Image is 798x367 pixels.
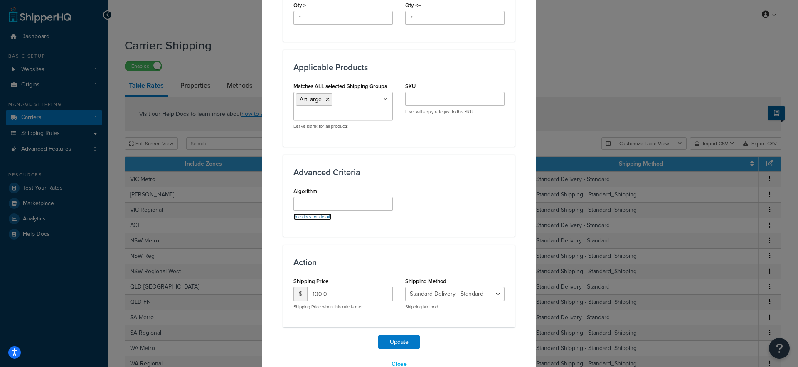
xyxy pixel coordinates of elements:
label: Qty <= [405,2,421,8]
p: Shipping Method [405,304,505,310]
span: $ [293,287,307,301]
span: ArtLarge [300,95,322,104]
h3: Advanced Criteria [293,168,505,177]
p: If set will apply rate just to this SKU [405,109,505,115]
label: Qty > [293,2,306,8]
label: SKU [405,83,416,89]
label: Matches ALL selected Shipping Groups [293,83,387,89]
button: Update [378,335,420,349]
p: Shipping Price when this rule is met [293,304,393,310]
a: See docs for details [293,213,332,220]
label: Shipping Method [405,278,446,284]
label: Shipping Price [293,278,328,284]
h3: Applicable Products [293,63,505,72]
label: Algorithm [293,188,317,194]
p: Leave blank for all products [293,123,393,130]
h3: Action [293,258,505,267]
